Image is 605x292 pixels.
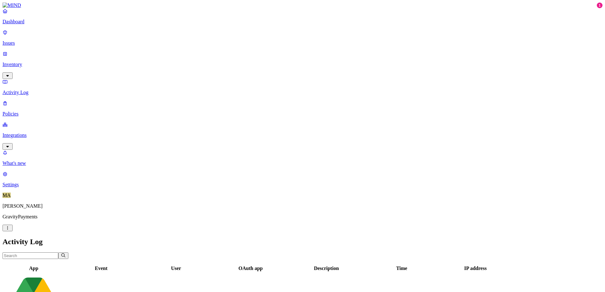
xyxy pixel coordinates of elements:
p: [PERSON_NAME] [3,203,602,209]
p: Settings [3,182,602,188]
img: MIND [3,3,21,8]
p: Dashboard [3,19,602,25]
p: Policies [3,111,602,117]
h2: Activity Log [3,238,602,246]
div: Time [366,266,437,271]
p: GravityPayments [3,214,602,220]
a: Activity Log [3,79,602,95]
div: User [138,266,214,271]
p: Issues [3,40,602,46]
a: MIND [3,3,602,8]
div: 1 [597,3,602,8]
p: Activity Log [3,90,602,95]
div: App [3,266,64,271]
a: Dashboard [3,8,602,25]
div: IP address [438,266,513,271]
div: Description [287,266,365,271]
p: Inventory [3,62,602,67]
a: Issues [3,30,602,46]
a: Integrations [3,122,602,149]
div: Event [65,266,137,271]
span: MA [3,193,11,198]
a: Settings [3,171,602,188]
a: What's new [3,150,602,166]
a: Inventory [3,51,602,78]
div: OAuth app [215,266,286,271]
p: What's new [3,160,602,166]
a: Policies [3,100,602,117]
input: Search [3,252,58,259]
p: Integrations [3,132,602,138]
